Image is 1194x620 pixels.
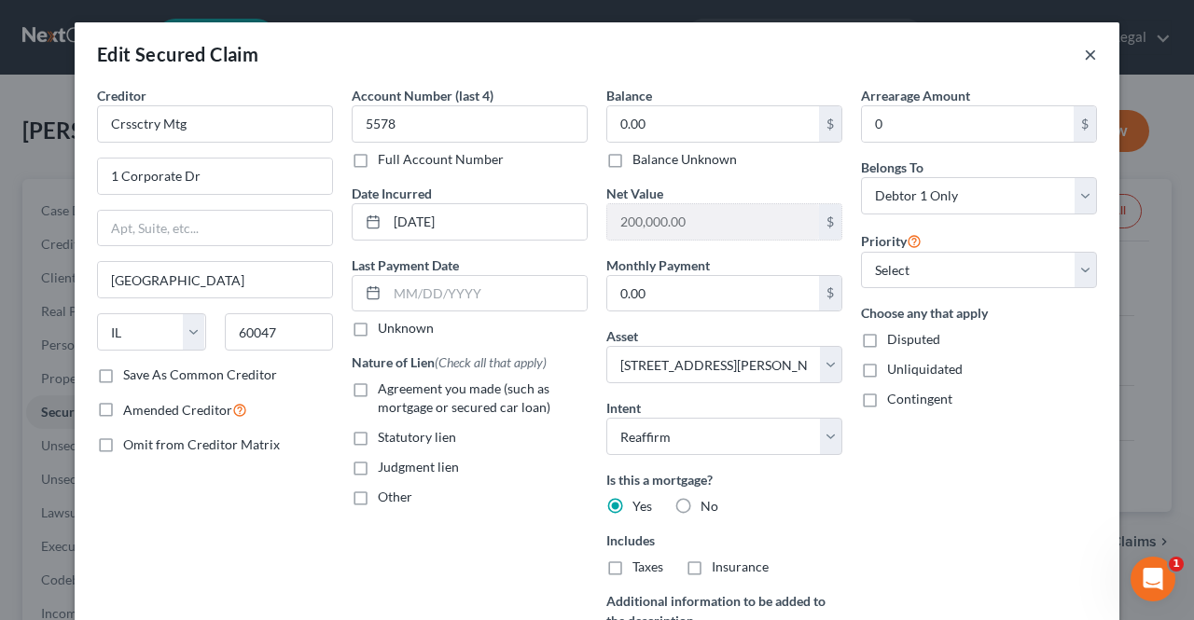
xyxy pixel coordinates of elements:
input: Enter city... [98,262,332,297]
span: Other [378,489,412,504]
div: $ [819,204,841,240]
label: Full Account Number [378,150,504,169]
span: Taxes [632,558,663,574]
input: Enter address... [98,158,332,194]
input: 0.00 [607,106,819,142]
input: Enter zip... [225,313,334,351]
label: Net Value [606,184,663,203]
div: $ [819,106,841,142]
label: Monthly Payment [606,255,710,275]
label: Arrearage Amount [861,86,970,105]
span: 1 [1169,557,1184,572]
span: Omit from Creditor Matrix [123,436,280,452]
input: MM/DD/YYYY [387,276,587,311]
label: Is this a mortgage? [606,470,842,489]
span: No [701,498,718,514]
label: Intent [606,398,641,418]
span: Unliquidated [887,361,963,377]
label: Last Payment Date [352,255,459,275]
span: (Check all that apply) [435,354,547,370]
iframe: Intercom live chat [1131,557,1175,601]
label: Choose any that apply [861,303,1097,323]
input: Apt, Suite, etc... [98,211,332,246]
span: Creditor [97,88,146,103]
label: Save As Common Creditor [123,365,277,384]
label: Balance [606,86,652,105]
div: $ [819,276,841,311]
span: Asset [606,328,638,344]
input: 0.00 [607,204,819,240]
input: XXXX [352,105,588,143]
span: Yes [632,498,652,514]
label: Priority [861,229,922,252]
label: Account Number (last 4) [352,86,493,105]
span: Amended Creditor [123,402,232,418]
input: MM/DD/YYYY [387,204,587,240]
span: Statutory lien [378,429,456,445]
input: 0.00 [607,276,819,311]
span: Agreement you made (such as mortgage or secured car loan) [378,380,550,415]
span: Belongs To [861,159,923,175]
label: Includes [606,530,842,550]
label: Unknown [378,319,434,338]
div: $ [1074,106,1096,142]
span: Disputed [887,331,940,347]
div: Edit Secured Claim [97,41,258,67]
span: Judgment lien [378,459,459,475]
span: Insurance [712,558,769,574]
button: × [1084,43,1097,65]
input: 0.00 [862,106,1074,142]
label: Balance Unknown [632,150,737,169]
span: Contingent [887,391,952,406]
label: Date Incurred [352,184,432,203]
input: Search creditor by name... [97,105,333,143]
label: Nature of Lien [352,352,547,372]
